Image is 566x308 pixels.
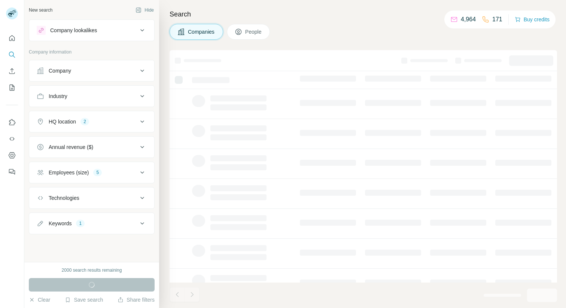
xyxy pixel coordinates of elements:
[6,81,18,94] button: My lists
[29,138,154,156] button: Annual revenue ($)
[50,27,97,34] div: Company lookalikes
[6,165,18,179] button: Feedback
[49,143,93,151] div: Annual revenue ($)
[76,220,85,227] div: 1
[6,149,18,162] button: Dashboard
[29,7,52,13] div: New search
[29,21,154,39] button: Company lookalikes
[29,164,154,182] button: Employees (size)5
[93,169,102,176] div: 5
[6,48,18,61] button: Search
[29,189,154,207] button: Technologies
[6,132,18,146] button: Use Surfe API
[6,64,18,78] button: Enrich CSV
[49,220,71,227] div: Keywords
[80,118,89,125] div: 2
[6,116,18,129] button: Use Surfe on LinkedIn
[49,67,71,74] div: Company
[29,296,50,304] button: Clear
[6,31,18,45] button: Quick start
[461,15,476,24] p: 4,964
[65,296,103,304] button: Save search
[49,92,67,100] div: Industry
[49,194,79,202] div: Technologies
[62,267,122,274] div: 2000 search results remaining
[515,14,550,25] button: Buy credits
[130,4,159,16] button: Hide
[49,118,76,125] div: HQ location
[29,214,154,232] button: Keywords1
[49,169,89,176] div: Employees (size)
[170,9,557,19] h4: Search
[118,296,155,304] button: Share filters
[245,28,262,36] span: People
[188,28,215,36] span: Companies
[492,15,502,24] p: 171
[29,87,154,105] button: Industry
[29,113,154,131] button: HQ location2
[29,49,155,55] p: Company information
[29,62,154,80] button: Company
